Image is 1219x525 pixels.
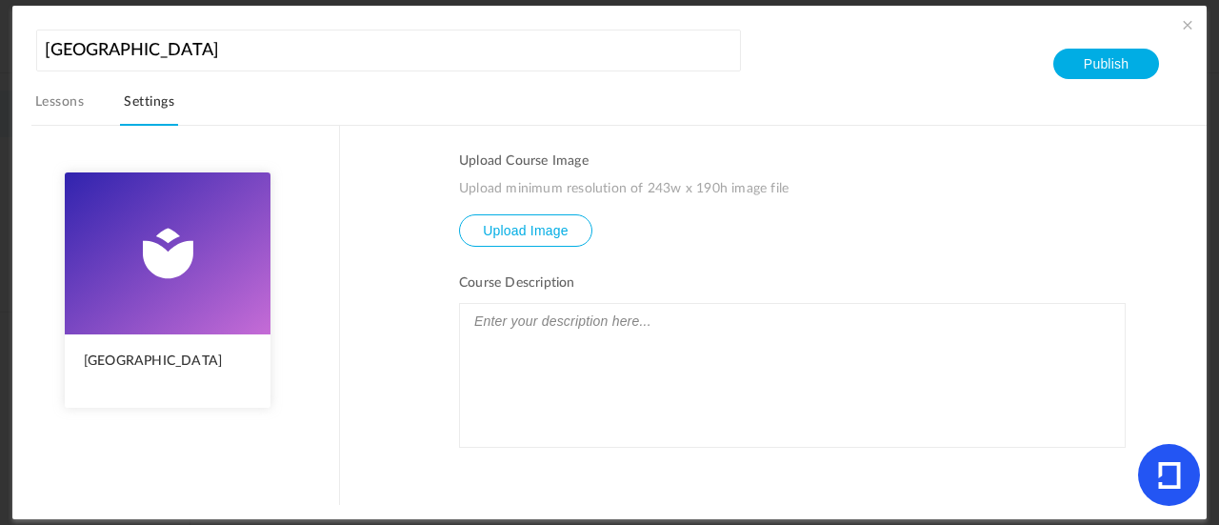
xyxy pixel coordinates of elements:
[459,214,592,247] button: Upload Image
[459,275,1126,292] h3: Course Description
[65,172,270,334] img: default-voilet.svg
[459,153,1126,170] h3: Upload Course Image
[459,181,1126,197] p: Upload minimum resolution of 243w x 190h image file
[84,353,251,370] h2: [GEOGRAPHIC_DATA]
[1053,49,1159,79] button: Publish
